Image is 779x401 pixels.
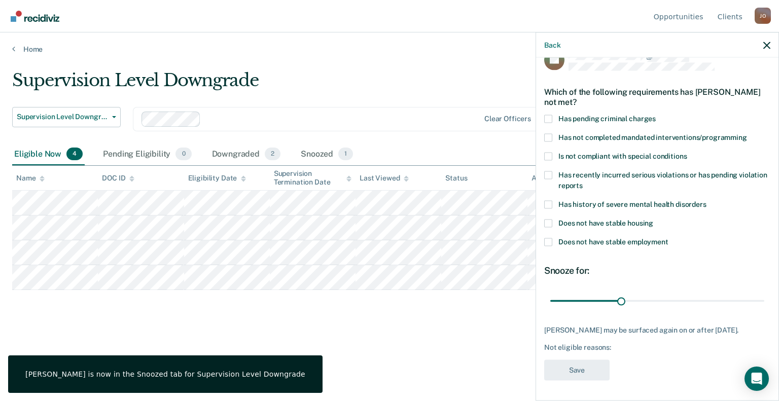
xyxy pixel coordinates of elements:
span: Has history of severe mental health disorders [558,200,706,208]
div: Which of the following requirements has [PERSON_NAME] not met? [544,79,770,115]
div: J O [755,8,771,24]
span: Supervision Level Downgrade [17,113,108,121]
div: Supervision Termination Date [274,169,351,187]
div: Supervision Level Downgrade [12,70,596,99]
div: DOC ID [102,174,134,183]
div: Not eligible reasons: [544,343,770,351]
span: 2 [265,148,280,161]
span: Is not compliant with special conditions [558,152,687,160]
div: Last Viewed [360,174,409,183]
div: Downgraded [210,143,283,166]
img: Recidiviz [11,11,59,22]
div: [PERSON_NAME] may be surfaced again on or after [DATE]. [544,326,770,335]
span: Has not completed mandated interventions/programming [558,133,747,141]
div: Eligible Now [12,143,85,166]
div: Open Intercom Messenger [745,367,769,391]
button: Profile dropdown button [755,8,771,24]
span: Does not have stable housing [558,218,653,227]
div: Status [445,174,467,183]
div: Eligibility Date [188,174,246,183]
div: [PERSON_NAME] is now in the Snoozed tab for Supervision Level Downgrade [25,370,305,379]
div: Pending Eligibility [101,143,193,166]
span: Does not have stable employment [558,237,668,245]
div: Snoozed [299,143,355,166]
div: Name [16,174,45,183]
span: Has recently incurred serious violations or has pending violation reports [558,170,767,189]
div: Assigned to [532,174,579,183]
a: Home [12,45,767,54]
span: Has pending criminal charges [558,114,656,122]
span: 4 [66,148,83,161]
div: Snooze for: [544,265,770,276]
button: Back [544,41,560,49]
button: Save [544,359,610,380]
span: 1 [338,148,353,161]
div: Clear officers [484,115,531,123]
span: 0 [175,148,191,161]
